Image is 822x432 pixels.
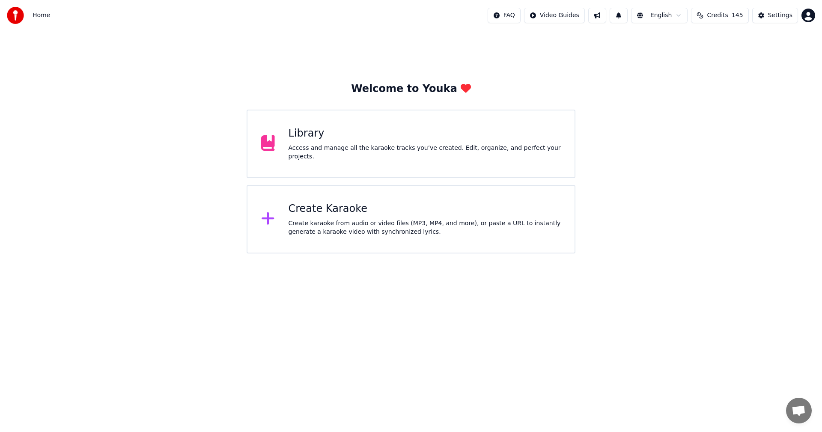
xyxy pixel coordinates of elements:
img: youka [7,7,24,24]
span: Home [33,11,50,20]
span: 145 [732,11,743,20]
nav: breadcrumb [33,11,50,20]
span: Credits [707,11,728,20]
div: Öppna chatt [786,398,812,423]
div: Access and manage all the karaoke tracks you’ve created. Edit, organize, and perfect your projects. [289,144,561,161]
button: Settings [752,8,798,23]
div: Settings [768,11,792,20]
button: Credits145 [691,8,748,23]
div: Library [289,127,561,140]
div: Create Karaoke [289,202,561,216]
div: Welcome to Youka [351,82,471,96]
div: Create karaoke from audio or video files (MP3, MP4, and more), or paste a URL to instantly genera... [289,219,561,236]
button: Video Guides [524,8,585,23]
button: FAQ [488,8,521,23]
